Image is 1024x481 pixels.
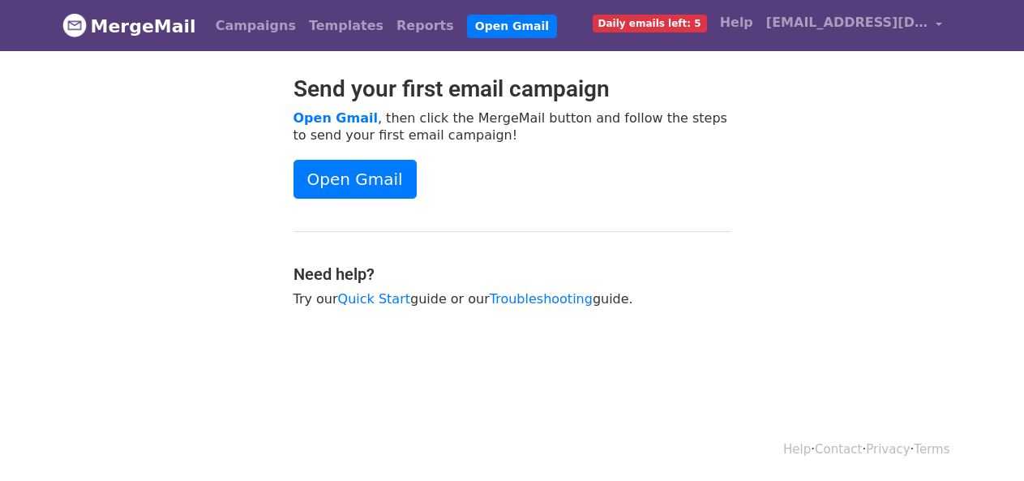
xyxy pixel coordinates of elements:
[713,6,760,39] a: Help
[338,291,410,307] a: Quick Start
[293,110,731,144] p: , then click the MergeMail button and follow the steps to send your first email campaign!
[593,15,707,32] span: Daily emails left: 5
[293,160,417,199] a: Open Gmail
[815,442,862,457] a: Contact
[760,6,949,45] a: [EMAIL_ADDRESS][DOMAIN_NAME]
[586,6,713,39] a: Daily emails left: 5
[293,110,378,126] a: Open Gmail
[783,442,811,457] a: Help
[293,264,731,284] h4: Need help?
[302,10,390,42] a: Templates
[209,10,302,42] a: Campaigns
[293,75,731,103] h2: Send your first email campaign
[467,15,557,38] a: Open Gmail
[490,291,593,307] a: Troubleshooting
[866,442,910,457] a: Privacy
[390,10,461,42] a: Reports
[766,13,928,32] span: [EMAIL_ADDRESS][DOMAIN_NAME]
[293,290,731,307] p: Try our guide or our guide.
[914,442,949,457] a: Terms
[62,9,196,43] a: MergeMail
[62,13,87,37] img: MergeMail logo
